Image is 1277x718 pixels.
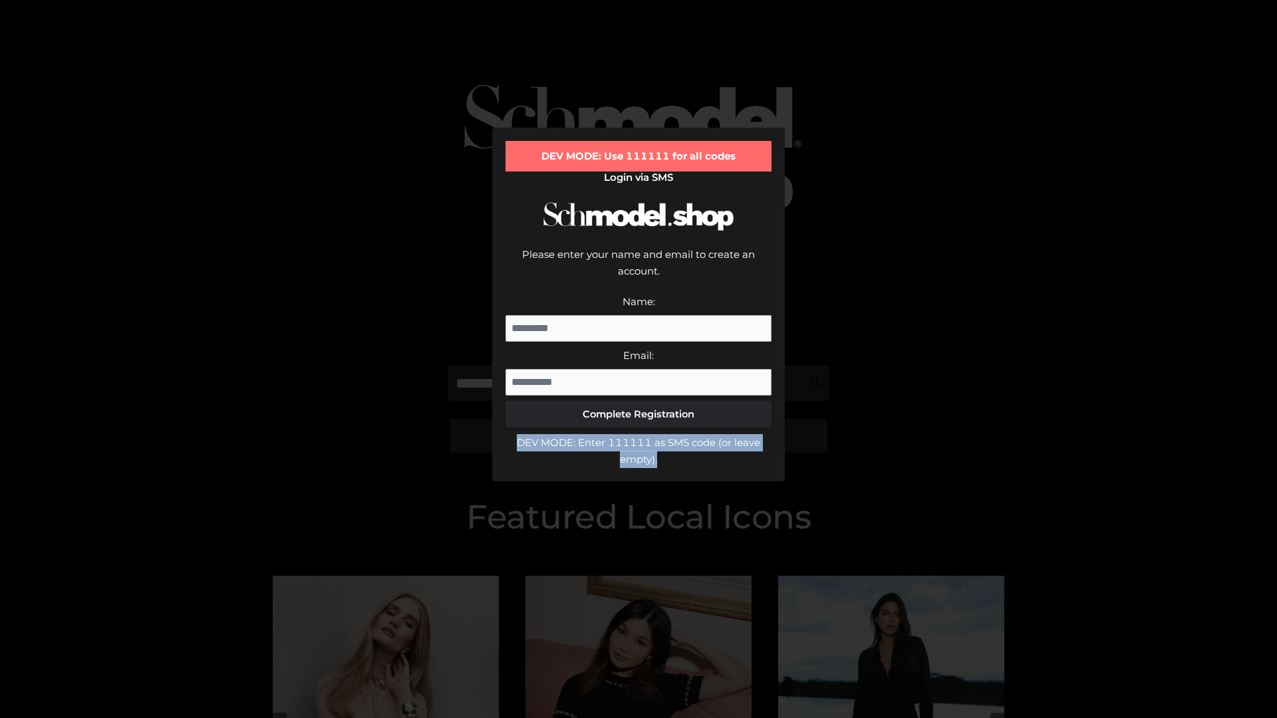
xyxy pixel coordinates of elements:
h2: Login via SMS [505,172,772,183]
button: Complete Registration [505,401,772,427]
div: DEV MODE: Enter 111111 as SMS code (or leave empty). [505,434,772,468]
div: DEV MODE: Use 111111 for all codes [505,141,772,172]
label: Name: [623,295,655,308]
img: Schmodel Logo [539,190,738,243]
div: Please enter your name and email to create an account. [505,246,772,293]
label: Email: [623,349,654,362]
